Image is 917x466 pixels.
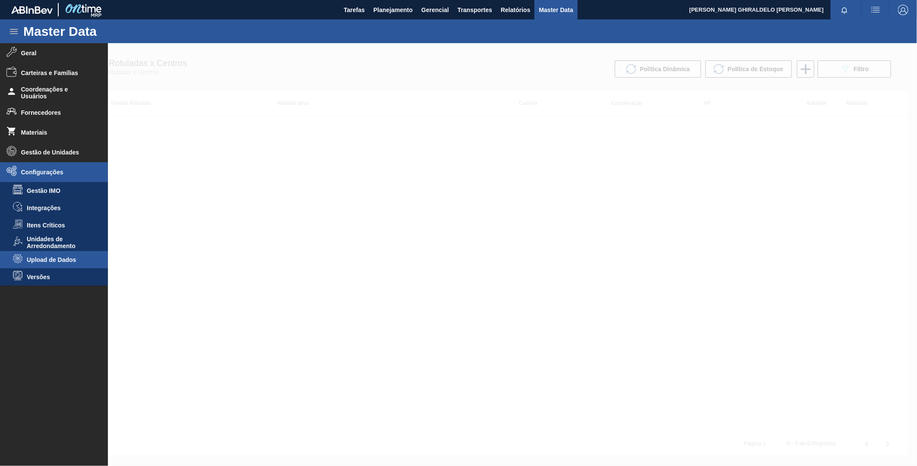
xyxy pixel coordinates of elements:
[27,256,93,263] span: Upload de Dados
[27,274,93,280] span: Versões
[539,5,573,15] span: Master Data
[27,187,93,194] span: Gestão IMO
[21,50,92,57] span: Geral
[23,26,177,36] h1: Master Data
[458,5,492,15] span: Transportes
[831,4,858,16] button: Notificações
[11,6,53,14] img: TNhmsLtSVTkK8tSr43FrP2fwEKptu5GPRR3wAAAABJRU5ErkJggg==
[344,5,365,15] span: Tarefas
[898,5,908,15] img: Logout
[501,5,530,15] span: Relatórios
[21,86,92,100] span: Coordenações e Usuários
[421,5,449,15] span: Gerencial
[21,109,92,116] span: Fornecedores
[21,129,92,136] span: Materiais
[21,69,92,76] span: Carteiras e Famílias
[27,236,93,249] span: Unidades de Arredondamento
[373,5,413,15] span: Planejamento
[870,5,881,15] img: userActions
[27,222,93,229] span: Itens Críticos
[27,205,93,211] span: Integrações
[21,169,92,176] span: Configurações
[21,149,92,156] span: Gestão de Unidades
